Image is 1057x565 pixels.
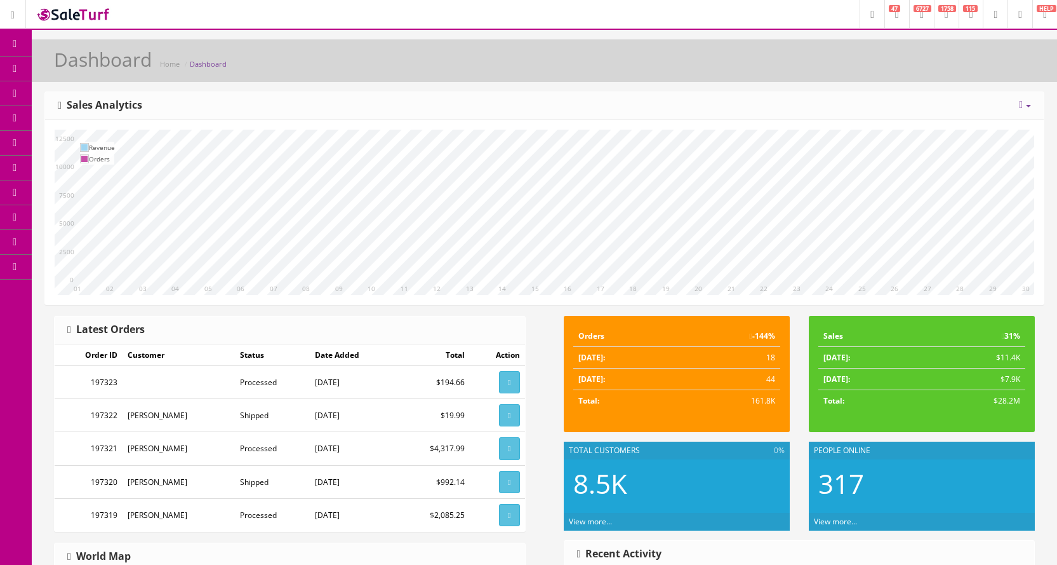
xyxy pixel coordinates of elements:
td: $19.99 [397,399,470,432]
td: Processed [235,498,310,531]
td: Orders [89,153,115,165]
td: Order ID [55,344,123,366]
td: 197319 [55,498,123,531]
td: 18 [678,347,780,369]
td: 197320 [55,465,123,498]
td: $992.14 [397,465,470,498]
td: Total [397,344,470,366]
td: [DATE] [310,498,397,531]
td: 197323 [55,366,123,399]
strong: [DATE]: [578,374,605,385]
td: $194.66 [397,366,470,399]
div: People Online [809,442,1035,459]
td: 197321 [55,432,123,465]
td: -144% [678,325,780,347]
span: 47 [889,5,900,12]
td: $28.2M [922,390,1025,412]
td: [DATE] [310,432,397,465]
td: [DATE] [310,465,397,498]
td: Revenue [89,142,115,153]
h3: Sales Analytics [58,100,142,111]
td: Status [235,344,310,366]
span: 0% [774,445,785,456]
h1: Dashboard [54,49,152,70]
td: $7.9K [922,369,1025,390]
span: 1758 [938,5,956,12]
span: 6727 [914,5,931,12]
a: View more... [814,516,857,527]
strong: Total: [578,395,599,406]
td: [PERSON_NAME] [123,498,234,531]
td: Customer [123,344,234,366]
td: 197322 [55,399,123,432]
td: Shipped [235,465,310,498]
td: [DATE] [310,399,397,432]
td: 161.8K [678,390,780,412]
h3: World Map [67,551,131,562]
img: SaleTurf [36,6,112,23]
h2: 8.5K [573,469,780,498]
td: Processed [235,432,310,465]
td: 44 [678,369,780,390]
td: [PERSON_NAME] [123,399,234,432]
a: Home [160,59,180,69]
td: Shipped [235,399,310,432]
td: [DATE] [310,366,397,399]
td: Date Added [310,344,397,366]
a: Dashboard [190,59,227,69]
span: 115 [963,5,978,12]
td: Action [470,344,525,366]
td: 31% [922,325,1025,347]
span: HELP [1037,5,1056,12]
strong: Total: [823,395,844,406]
td: [PERSON_NAME] [123,465,234,498]
td: Processed [235,366,310,399]
h3: Latest Orders [67,324,145,336]
strong: [DATE]: [823,374,850,385]
td: $11.4K [922,347,1025,369]
div: Total Customers [564,442,790,459]
a: View more... [569,516,612,527]
strong: [DATE]: [823,352,850,363]
h3: Recent Activity [577,548,662,560]
strong: [DATE]: [578,352,605,363]
td: Sales [818,325,922,347]
td: Orders [573,325,678,347]
h2: 317 [818,469,1025,498]
td: [PERSON_NAME] [123,432,234,465]
td: $4,317.99 [397,432,470,465]
td: $2,085.25 [397,498,470,531]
